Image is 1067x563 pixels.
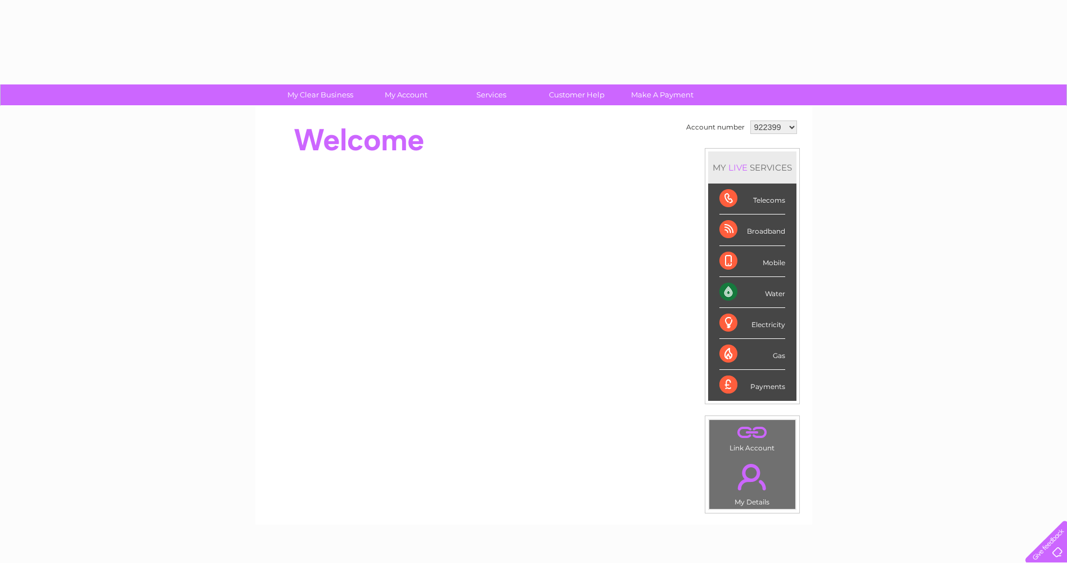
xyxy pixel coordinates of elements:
div: Electricity [719,308,785,339]
div: Water [719,277,785,308]
a: My Clear Business [274,84,367,105]
td: Link Account [709,419,796,455]
a: Services [445,84,538,105]
a: Customer Help [530,84,623,105]
div: MY SERVICES [708,151,796,184]
div: Broadband [719,215,785,245]
a: Make A Payment [616,84,709,105]
td: My Details [709,454,796,510]
div: Gas [719,339,785,370]
td: Account number [683,118,748,137]
a: . [712,423,793,443]
div: LIVE [726,162,750,173]
div: Payments [719,370,785,400]
div: Telecoms [719,184,785,215]
div: Mobile [719,246,785,277]
a: My Account [359,84,452,105]
a: . [712,457,793,497]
